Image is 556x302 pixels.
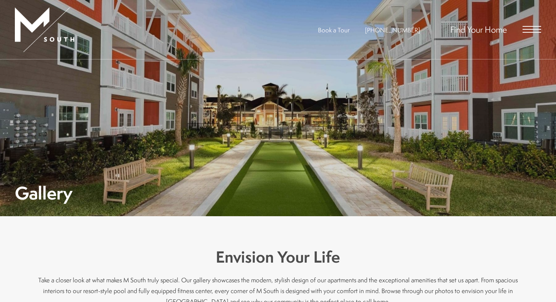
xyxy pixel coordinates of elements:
img: MSouth [15,7,74,52]
h3: Envision Your Life [37,246,520,268]
h1: Gallery [15,185,72,201]
span: [PHONE_NUMBER] [365,26,420,34]
a: Book a Tour [318,26,349,34]
a: Find Your Home [450,23,507,35]
a: Call Us at 813-570-8014 [365,26,420,34]
button: Open Menu [523,26,541,33]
